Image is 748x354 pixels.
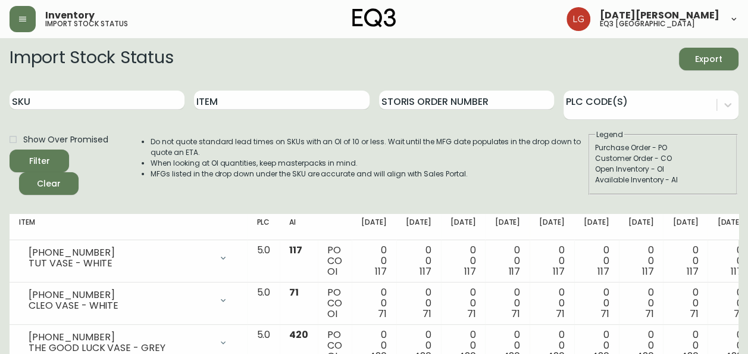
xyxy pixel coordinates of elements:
[688,52,729,67] span: Export
[619,214,664,240] th: [DATE]
[467,307,476,321] span: 71
[406,245,431,277] div: 0 0
[280,214,318,240] th: AI
[151,158,587,169] li: When looking at OI quantities, keep masterpacks in mind.
[352,214,396,240] th: [DATE]
[663,214,708,240] th: [DATE]
[731,265,743,278] span: 117
[717,245,743,277] div: 0 0
[361,245,387,277] div: 0 0
[595,142,731,153] div: Purchase Order - PO
[584,287,609,319] div: 0 0
[10,48,173,70] h2: Import Stock Status
[628,245,654,277] div: 0 0
[567,7,590,31] img: 2638f148bab13be18035375ceda1d187
[595,153,731,164] div: Customer Order - CO
[247,282,280,325] td: 5.0
[450,245,476,277] div: 0 0
[556,307,565,321] span: 71
[584,245,609,277] div: 0 0
[539,245,565,277] div: 0 0
[151,169,587,179] li: MFGs listed in the drop down under the SKU are accurate and will align with Sales Portal.
[464,265,476,278] span: 117
[19,287,237,313] div: [PHONE_NUMBER]CLEO VASE - WHITE
[420,265,431,278] span: 117
[406,287,431,319] div: 0 0
[29,176,69,191] span: Clear
[679,48,738,70] button: Export
[29,258,211,269] div: TUT VASE - WHITE
[247,240,280,282] td: 5.0
[375,265,387,278] span: 117
[600,20,695,27] h5: eq3 [GEOGRAPHIC_DATA]
[734,307,743,321] span: 71
[10,214,247,240] th: Item
[45,20,128,27] h5: import stock status
[289,328,308,341] span: 420
[553,265,565,278] span: 117
[495,245,520,277] div: 0 0
[441,214,486,240] th: [DATE]
[717,287,743,319] div: 0 0
[10,150,69,172] button: Filter
[29,290,211,300] div: [PHONE_NUMBER]
[19,172,79,195] button: Clear
[530,214,574,240] th: [DATE]
[511,307,520,321] span: 71
[485,214,530,240] th: [DATE]
[327,307,337,321] span: OI
[327,265,337,278] span: OI
[595,175,731,185] div: Available Inventory - AI
[595,164,731,175] div: Open Inventory - OI
[539,287,565,319] div: 0 0
[289,243,302,257] span: 117
[378,307,387,321] span: 71
[29,247,211,258] div: [PHONE_NUMBER]
[600,307,609,321] span: 71
[352,8,396,27] img: logo
[45,11,95,20] span: Inventory
[597,265,609,278] span: 117
[686,265,698,278] span: 117
[29,332,211,343] div: [PHONE_NUMBER]
[495,287,520,319] div: 0 0
[422,307,431,321] span: 71
[361,287,387,319] div: 0 0
[672,245,698,277] div: 0 0
[642,265,654,278] span: 117
[574,214,619,240] th: [DATE]
[19,245,237,271] div: [PHONE_NUMBER]TUT VASE - WHITE
[327,287,342,319] div: PO CO
[508,265,520,278] span: 117
[672,287,698,319] div: 0 0
[247,214,280,240] th: PLC
[595,129,624,140] legend: Legend
[151,136,587,158] li: Do not quote standard lead times on SKUs with an OI of 10 or less. Wait until the MFG date popula...
[396,214,441,240] th: [DATE]
[289,285,299,299] span: 71
[29,154,50,169] div: Filter
[450,287,476,319] div: 0 0
[628,287,654,319] div: 0 0
[23,133,108,146] span: Show Over Promised
[327,245,342,277] div: PO CO
[29,300,211,311] div: CLEO VASE - WHITE
[645,307,654,321] span: 71
[600,11,719,20] span: [DATE][PERSON_NAME]
[29,343,211,353] div: THE GOOD LUCK VASE - GREY
[689,307,698,321] span: 71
